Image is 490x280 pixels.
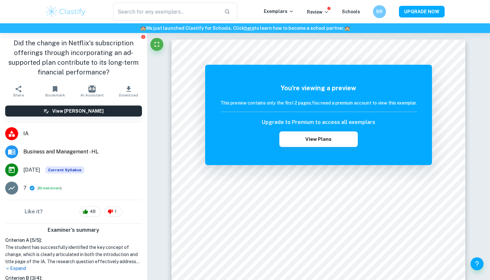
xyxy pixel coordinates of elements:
button: Fullscreen [150,38,163,51]
h6: This preview contains only the first 2 pages. You need a premium account to view this exemplar. [220,99,417,106]
span: 1 [111,208,120,215]
h6: Like it? [25,208,43,216]
span: Current Syllabus [45,166,84,174]
a: here [244,26,254,31]
p: Expand [5,265,142,272]
p: Review [307,8,329,16]
h6: Upgrade to Premium to access all exemplars [262,118,375,126]
div: This exemplar is based on the current syllabus. Feel free to refer to it for inspiration/ideas wh... [45,166,84,174]
h6: Examiner's summary [3,226,145,234]
span: Bookmark [45,93,65,97]
button: Report issue [141,34,146,39]
span: ( ) [38,185,62,191]
span: Business and Management - HL [23,148,142,156]
button: View Plans [279,131,358,147]
span: [DATE] [23,166,40,174]
span: 🏫 [344,26,350,31]
button: AI Assistant [74,82,110,100]
h6: Criterion A [ 5 / 5 ]: [5,237,142,244]
button: Bookmark [37,82,73,100]
button: Help and Feedback [471,257,484,270]
h6: RR [376,8,383,15]
img: AI Assistant [88,85,96,93]
button: View [PERSON_NAME] [5,106,142,117]
span: Share [13,93,24,97]
input: Search for any exemplars... [113,3,219,21]
h1: The student has successfully identified the key concept of change, which is clearly articulated i... [5,244,142,265]
button: Download [110,82,147,100]
h6: We just launched Clastify for Schools. Click to learn how to become a school partner. [1,25,489,32]
h6: View [PERSON_NAME] [52,107,104,115]
button: RR [373,5,386,18]
img: Clastify logo [45,5,87,18]
p: Exemplars [264,8,294,15]
span: Download [119,93,138,97]
span: AI Assistant [80,93,104,97]
span: 48 [86,208,99,215]
span: 🏫 [140,26,146,31]
a: Schools [342,9,360,14]
p: 7 [23,184,27,192]
button: Breakdown [39,185,60,191]
h5: You're viewing a preview [220,83,417,93]
span: IA [23,130,142,138]
h1: Did the change in Netflix's subscription offerings through incorporating an ad-supported plan con... [5,38,142,77]
button: UPGRADE NOW [399,6,445,17]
